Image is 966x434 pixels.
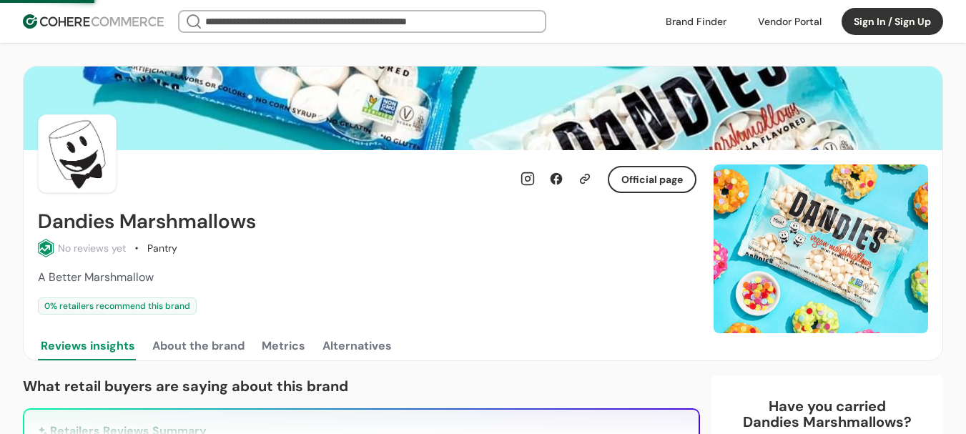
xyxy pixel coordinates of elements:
[726,398,929,430] div: Have you carried
[147,241,177,256] div: Pantry
[608,166,696,193] button: Official page
[714,164,928,333] div: Carousel
[714,164,928,333] img: Slide 0
[38,114,117,193] img: Brand Photo
[23,14,164,29] img: Cohere Logo
[320,332,395,360] button: Alternatives
[58,241,126,256] div: No reviews yet
[842,8,943,35] button: Sign In / Sign Up
[23,375,700,397] p: What retail buyers are saying about this brand
[24,66,942,150] img: Brand cover image
[726,414,929,430] p: Dandies Marshmallows ?
[259,332,308,360] button: Metrics
[149,332,247,360] button: About the brand
[38,332,138,360] button: Reviews insights
[38,210,256,233] h2: Dandies Marshmallows
[38,297,197,315] div: 0 % retailers recommend this brand
[38,270,154,285] span: A Better Marshmallow
[714,164,928,333] div: Slide 1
